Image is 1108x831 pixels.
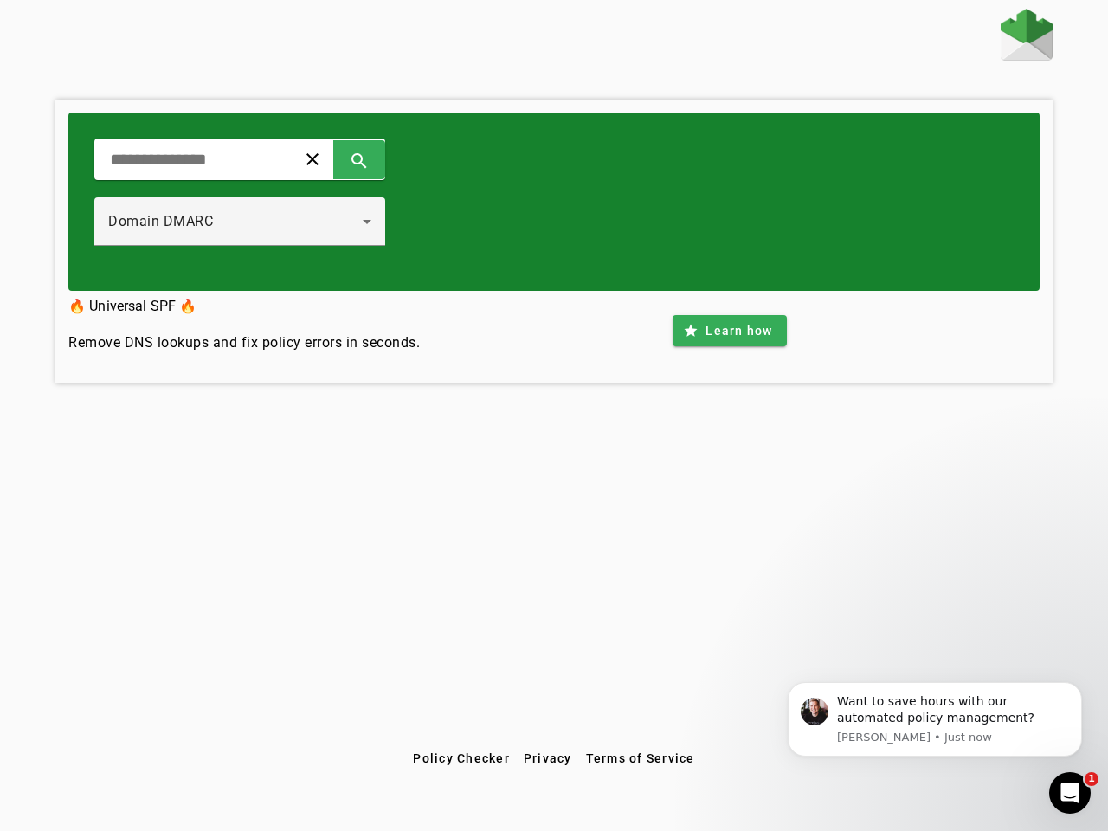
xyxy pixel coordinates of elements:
span: Domain DMARC [108,213,213,229]
iframe: Intercom live chat [1049,772,1091,814]
button: Terms of Service [579,743,702,774]
button: Learn how [673,315,786,346]
span: Privacy [524,751,572,765]
iframe: Intercom notifications message [762,656,1108,784]
img: Fraudmarc Logo [1001,9,1053,61]
a: Home [1001,9,1053,65]
span: Policy Checker [413,751,510,765]
button: Policy Checker [406,743,517,774]
button: Privacy [517,743,579,774]
span: Learn how [705,322,772,339]
span: 1 [1085,772,1098,786]
h4: Remove DNS lookups and fix policy errors in seconds. [68,332,420,353]
span: Terms of Service [586,751,695,765]
h3: 🔥 Universal SPF 🔥 [68,294,420,319]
